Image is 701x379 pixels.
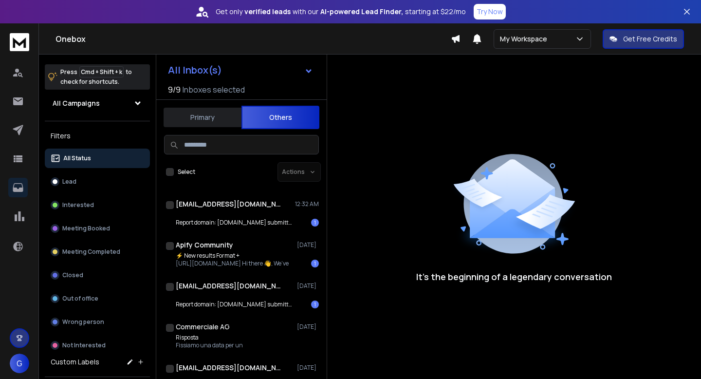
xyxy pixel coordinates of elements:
button: All Inbox(s) [160,60,321,80]
div: 1 [311,260,319,267]
h3: Custom Labels [51,357,99,367]
button: G [10,354,29,373]
span: Cmd + Shift + k [79,66,124,77]
p: [DATE] [297,364,319,372]
p: Wrong person [62,318,104,326]
h1: All Campaigns [53,98,100,108]
button: Meeting Completed [45,242,150,262]
h3: Inboxes selected [183,84,245,95]
h1: Apify Community [176,240,233,250]
p: Meeting Completed [62,248,120,256]
h1: Commerciale AG [176,322,230,332]
p: Get only with our starting at $22/mo [216,7,466,17]
label: Select [178,168,195,176]
p: All Status [63,154,91,162]
p: [DATE] [297,282,319,290]
button: Primary [164,107,241,128]
h1: [EMAIL_ADDRESS][DOMAIN_NAME] [176,281,283,291]
p: ⚡ New results Format + [176,252,289,260]
button: Out of office [45,289,150,308]
p: Closed [62,271,83,279]
p: Report domain: [DOMAIN_NAME] submitter: [DOMAIN_NAME] [176,301,293,308]
img: logo [10,33,29,51]
button: Others [241,106,319,129]
p: Lead [62,178,76,186]
span: 9 / 9 [168,84,181,95]
button: Not Interested [45,336,150,355]
button: Interested [45,195,150,215]
p: Report domain: [DOMAIN_NAME] submitter: [DOMAIN_NAME] [176,219,293,227]
h1: Onebox [55,33,451,45]
p: Fissiamo una data per un [176,341,243,349]
div: 1 [311,219,319,227]
h1: [EMAIL_ADDRESS][DOMAIN_NAME] [176,199,283,209]
p: Out of office [62,295,98,303]
p: My Workspace [500,34,551,44]
button: Try Now [474,4,506,19]
p: Get Free Credits [623,34,677,44]
button: Lead [45,172,150,191]
strong: AI-powered Lead Finder, [320,7,403,17]
p: Try Now [477,7,503,17]
button: All Campaigns [45,94,150,113]
button: Meeting Booked [45,219,150,238]
h1: [EMAIL_ADDRESS][DOMAIN_NAME] [176,363,283,373]
p: Press to check for shortcuts. [60,67,132,87]
p: [DATE] [297,241,319,249]
p: 12:32 AM [295,200,319,208]
p: [URL][DOMAIN_NAME] Hi there 👋, We’ve [176,260,289,267]
p: It’s the beginning of a legendary conversation [416,270,612,284]
p: [DATE] [297,323,319,331]
h1: All Inbox(s) [168,65,222,75]
strong: verified leads [244,7,291,17]
p: Risposta [176,334,243,341]
p: Not Interested [62,341,106,349]
h3: Filters [45,129,150,143]
button: Closed [45,265,150,285]
div: 1 [311,301,319,308]
p: Meeting Booked [62,225,110,232]
button: Wrong person [45,312,150,332]
button: Get Free Credits [603,29,684,49]
p: Interested [62,201,94,209]
button: All Status [45,149,150,168]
